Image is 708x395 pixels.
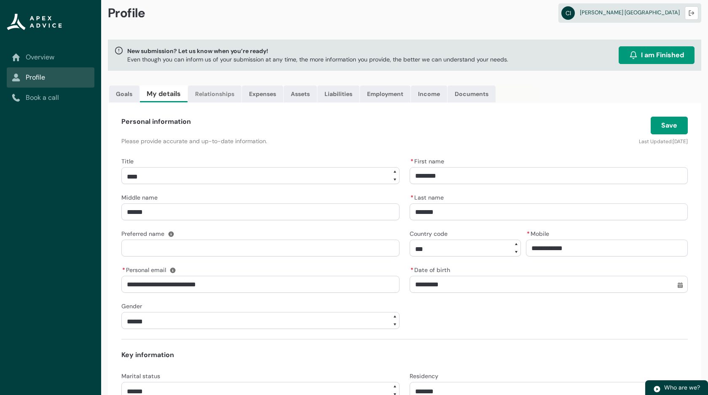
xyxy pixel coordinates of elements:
a: Goals [109,85,139,102]
label: Last name [410,192,447,202]
span: Gender [121,302,142,310]
label: Date of birth [410,264,453,274]
a: Overview [12,52,89,62]
label: Middle name [121,192,161,202]
lightning-formatted-text: Last Updated: [639,138,673,145]
img: play.svg [653,385,661,393]
nav: Sub page [7,47,94,108]
label: Personal email [121,264,169,274]
span: Title [121,157,134,165]
a: Book a call [12,93,89,103]
img: alarm.svg [629,51,638,59]
abbr: required [527,230,530,238]
abbr: required [410,266,413,274]
a: My details [140,85,188,102]
a: Profile [12,72,89,83]
button: Save [651,117,688,134]
label: Mobile [526,228,552,238]
span: Profile [108,5,145,21]
a: Relationships [188,85,241,102]
h4: Key information [121,350,688,360]
a: Documents [448,85,496,102]
a: Expenses [242,85,283,102]
lightning-formatted-date-time: [DATE] [673,138,688,145]
a: Liabilities [317,85,359,102]
a: Employment [360,85,410,102]
button: I am Finished [619,46,695,64]
span: I am Finished [641,50,684,60]
label: First name [410,155,448,165]
button: Logout [685,6,698,20]
img: Apex Advice Group [7,13,62,30]
p: Even though you can inform us of your submission at any time, the more information you provide, t... [127,55,508,64]
span: Who are we? [664,384,700,391]
span: [PERSON_NAME] [GEOGRAPHIC_DATA] [580,9,680,16]
h4: Personal information [121,117,191,127]
span: Residency [410,372,438,380]
p: Please provide accurate and up-to-date information. [121,137,496,145]
span: Marital status [121,372,160,380]
a: Assets [284,85,317,102]
span: Country code [410,230,448,238]
abbr: required [122,266,125,274]
abbr: CI [561,6,575,20]
label: Preferred name [121,228,168,238]
abbr: required [410,194,413,201]
abbr: required [410,157,413,165]
a: CI[PERSON_NAME] [GEOGRAPHIC_DATA] [558,3,701,23]
span: New submission? Let us know when you’re ready! [127,47,508,55]
a: Income [411,85,447,102]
